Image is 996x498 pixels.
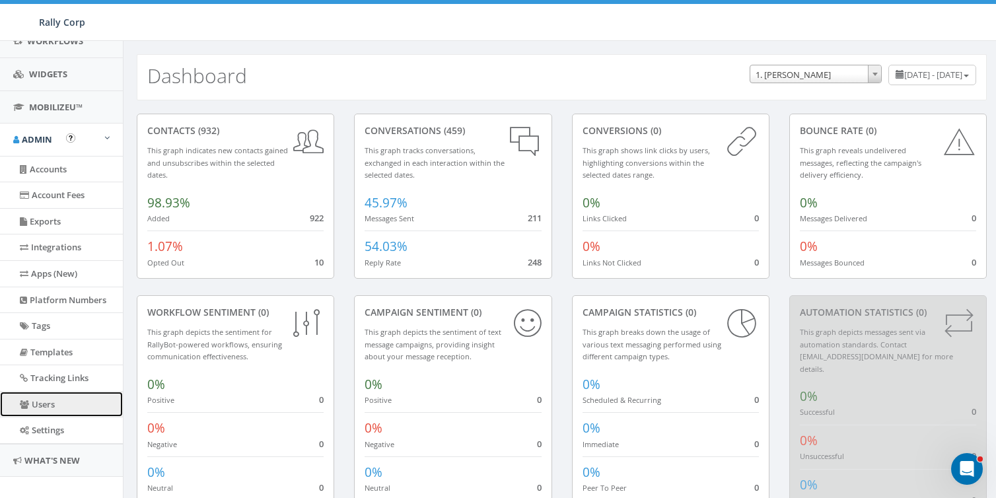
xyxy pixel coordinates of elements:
[310,212,324,224] span: 922
[800,388,818,405] span: 0%
[583,483,627,493] small: Peer To Peer
[800,451,844,461] small: Unsuccessful
[583,213,627,223] small: Links Clicked
[147,306,324,319] div: Workflow Sentiment
[904,69,962,81] span: [DATE] - [DATE]
[24,454,80,466] span: What's New
[972,212,976,224] span: 0
[800,238,818,255] span: 0%
[800,258,865,267] small: Messages Bounced
[27,35,83,47] span: Workflows
[365,327,501,361] small: This graph depicts the sentiment of text message campaigns, providing insight about your message ...
[754,438,759,450] span: 0
[147,238,183,255] span: 1.07%
[754,212,759,224] span: 0
[147,258,184,267] small: Opted Out
[196,124,219,137] span: (932)
[365,194,408,211] span: 45.97%
[528,256,542,268] span: 248
[972,406,976,417] span: 0
[147,419,165,437] span: 0%
[147,145,288,180] small: This graph indicates new contacts gained and unsubscribes within the selected dates.
[29,101,83,113] span: MobilizeU™
[800,194,818,211] span: 0%
[22,133,52,145] span: Admin
[583,194,600,211] span: 0%
[583,395,661,405] small: Scheduled & Recurring
[583,124,759,137] div: conversions
[147,483,173,493] small: Neutral
[147,65,247,87] h2: Dashboard
[365,376,382,393] span: 0%
[754,394,759,406] span: 0
[147,327,282,361] small: This graph depicts the sentiment for RallyBot-powered workflows, ensuring communication effective...
[583,306,759,319] div: Campaign Statistics
[800,432,818,449] span: 0%
[147,395,174,405] small: Positive
[256,306,269,318] span: (0)
[319,438,324,450] span: 0
[800,213,867,223] small: Messages Delivered
[800,476,818,493] span: 0%
[147,376,165,393] span: 0%
[365,483,390,493] small: Neutral
[800,145,921,180] small: This graph reveals undelivered messages, reflecting the campaign's delivery efficiency.
[365,238,408,255] span: 54.03%
[365,395,392,405] small: Positive
[147,194,190,211] span: 98.93%
[29,68,67,80] span: Widgets
[583,419,600,437] span: 0%
[528,212,542,224] span: 211
[314,256,324,268] span: 10
[147,464,165,481] span: 0%
[583,376,600,393] span: 0%
[951,453,983,485] iframe: Intercom live chat
[972,256,976,268] span: 0
[863,124,876,137] span: (0)
[537,438,542,450] span: 0
[365,258,401,267] small: Reply Rate
[365,419,382,437] span: 0%
[583,258,641,267] small: Links Not Clicked
[800,327,953,374] small: This graph depicts messages sent via automation standards. Contact [EMAIL_ADDRESS][DOMAIN_NAME] f...
[750,65,881,84] span: 1. James Martin
[800,124,976,137] div: Bounce Rate
[972,450,976,462] span: 0
[66,133,75,143] button: Open In-App Guide
[537,394,542,406] span: 0
[800,306,976,319] div: Automation Statistics
[913,306,927,318] span: (0)
[147,124,324,137] div: contacts
[754,256,759,268] span: 0
[39,16,85,28] span: Rally Corp
[319,481,324,493] span: 0
[319,394,324,406] span: 0
[583,145,710,180] small: This graph shows link clicks by users, highlighting conversions within the selected dates range.
[365,464,382,481] span: 0%
[583,439,619,449] small: Immediate
[147,213,170,223] small: Added
[537,481,542,493] span: 0
[468,306,481,318] span: (0)
[365,213,414,223] small: Messages Sent
[365,124,541,137] div: conversations
[683,306,696,318] span: (0)
[750,65,882,83] span: 1. James Martin
[583,238,600,255] span: 0%
[583,327,721,361] small: This graph breaks down the usage of various text messaging performed using different campaign types.
[800,407,835,417] small: Successful
[441,124,465,137] span: (459)
[583,464,600,481] span: 0%
[147,439,177,449] small: Negative
[365,306,541,319] div: Campaign Sentiment
[365,439,394,449] small: Negative
[754,481,759,493] span: 0
[648,124,661,137] span: (0)
[365,145,505,180] small: This graph tracks conversations, exchanged in each interaction within the selected dates.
